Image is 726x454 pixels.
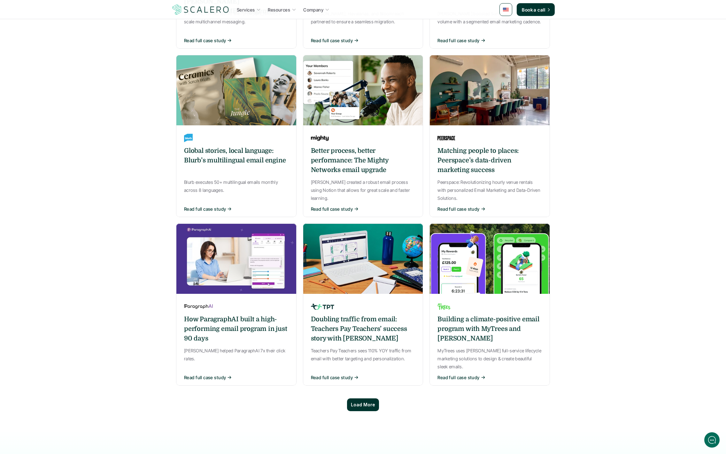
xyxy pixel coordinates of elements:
[10,43,118,73] h2: Let us know if we can help with lifecycle marketing.
[429,223,550,294] img: MyTrees app user interface screens
[303,223,423,386] a: A desk with some items above like a laptop, post-its, sketch books and a globe.Doubling traffic f...
[171,4,230,16] img: Scalero company logo
[184,206,226,212] p: Read full case study
[184,37,289,44] button: Read full case study
[311,374,353,381] p: Read full case study
[437,178,542,202] p: Peerspace: Revolutionizing hourly venue rentals with personalized Email Marketing and Data-Driven...
[303,55,423,217] a: Mobile interface of a community hub and a picture of a womanBetter process, better performance: T...
[184,37,226,44] p: Read full case study
[437,347,542,371] p: MyTrees uses [PERSON_NAME] full-service lifecycle marketing solutions to design & create beautifu...
[311,206,415,212] button: Read full case study
[176,223,297,386] a: A photo of a woman working on a laptop, alongside a screenshot of an app.How ParagraphAI built a ...
[184,347,289,363] p: [PERSON_NAME] helped ParagraphAI 7x their click rates.
[171,4,230,15] a: Scalero company logo
[437,206,479,212] p: Read full case study
[437,146,542,175] h6: Matching people to places: Peerspace’s data-driven marketing success
[184,374,289,381] button: Read full case study
[184,146,289,165] h6: Global stories, local language: Blurb’s multilingual email engine
[184,374,226,381] p: Read full case study
[437,315,542,343] h6: Building a climate-positive email program with MyTrees and [PERSON_NAME]
[311,374,415,381] button: Read full case study
[351,402,375,408] p: Load More
[704,432,720,448] iframe: gist-messenger-bubble-iframe
[41,89,77,94] span: New conversation
[311,37,415,44] button: Read full case study
[437,37,542,44] button: Read full case study
[303,6,323,13] p: Company
[311,146,415,175] h6: Better process, better performance: The Mighty Networks email upgrade
[184,178,289,194] p: Blurb executes 50+ multilingual emails monthly across 8 languages.
[429,223,550,386] a: MyTrees app user interface screensBuilding a climate-positive email program with MyTrees and [PER...
[311,206,353,212] p: Read full case study
[311,37,353,44] p: Read full case study
[53,223,81,228] span: We run on Gist
[176,223,297,294] img: A photo of a woman working on a laptop, alongside a screenshot of an app.
[429,55,550,125] img: A production set featuring two musicians
[311,178,415,202] p: [PERSON_NAME] created a robust email process using Notion that allows for great scale and faster ...
[311,347,415,363] p: Teachers Pay Teachers sees 110% YOY traffic from email with better targeting and personalization.
[429,55,550,217] a: A production set featuring two musiciansMatching people to places: Peerspace’s data-driven market...
[437,206,542,212] button: Read full case study
[184,206,289,212] button: Read full case study
[517,3,555,16] a: Book a call
[303,223,423,294] img: A desk with some items above like a laptop, post-its, sketch books and a globe.
[237,6,255,13] p: Services
[437,374,479,381] p: Read full case study
[303,55,423,125] img: Mobile interface of a community hub and a picture of a woman
[437,374,542,381] button: Read full case study
[10,85,118,98] button: New conversation
[176,55,297,217] a: Three books placed together with different coversGlobal stories, local language: Blurb’s multilin...
[184,315,289,343] h6: How ParagraphAI built a high-performing email program in just 90 days
[268,6,290,13] p: Resources
[176,55,297,125] img: Three books placed together with different covers
[10,31,118,41] h1: Hi! Welcome to [GEOGRAPHIC_DATA].
[311,315,415,343] h6: Doubling traffic from email: Teachers Pay Teachers’ success story with [PERSON_NAME]
[437,37,479,44] p: Read full case study
[522,6,545,13] p: Book a call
